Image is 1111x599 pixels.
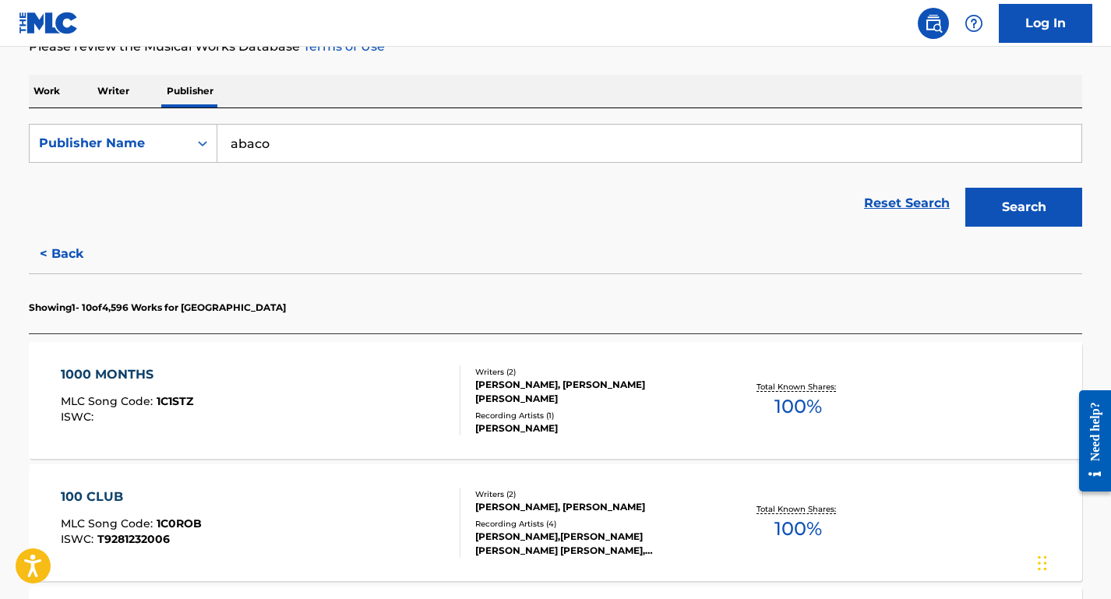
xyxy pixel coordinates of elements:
p: Publisher [162,75,218,107]
span: T9281232006 [97,532,170,546]
p: Showing 1 - 10 of 4,596 Works for [GEOGRAPHIC_DATA] [29,301,286,315]
img: search [924,14,943,33]
p: Total Known Shares: [757,503,840,515]
span: MLC Song Code : [61,394,157,408]
div: Recording Artists ( 4 ) [475,518,711,530]
div: [PERSON_NAME], [PERSON_NAME] [475,500,711,514]
a: Reset Search [856,186,958,220]
div: Help [958,8,989,39]
a: 100 CLUBMLC Song Code:1C0ROBISWC:T9281232006Writers (2)[PERSON_NAME], [PERSON_NAME]Recording Arti... [29,464,1082,581]
iframe: Resource Center [1067,379,1111,504]
div: Writers ( 2 ) [475,488,711,500]
p: Writer [93,75,134,107]
div: 100 CLUB [61,488,202,506]
a: Public Search [918,8,949,39]
span: 100 % [774,515,822,543]
a: 1000 MONTHSMLC Song Code:1C1STZISWC:Writers (2)[PERSON_NAME], [PERSON_NAME] [PERSON_NAME]Recordin... [29,342,1082,459]
img: MLC Logo [19,12,79,34]
span: 1C0ROB [157,516,202,530]
span: 1C1STZ [157,394,193,408]
button: Search [965,188,1082,227]
span: ISWC : [61,532,97,546]
form: Search Form [29,124,1082,234]
div: Recording Artists ( 1 ) [475,410,711,421]
div: [PERSON_NAME] [475,421,711,435]
div: Drag [1038,540,1047,587]
div: [PERSON_NAME], [PERSON_NAME] [PERSON_NAME] [475,378,711,406]
span: ISWC : [61,410,97,424]
button: < Back [29,234,122,273]
div: Writers ( 2 ) [475,366,711,378]
p: Please review the Musical Works Database [29,37,1082,56]
p: Total Known Shares: [757,381,840,393]
div: [PERSON_NAME],[PERSON_NAME] [PERSON_NAME] [PERSON_NAME], [PERSON_NAME] [PERSON_NAME] [PERSON_NAME... [475,530,711,558]
span: MLC Song Code : [61,516,157,530]
p: Work [29,75,65,107]
a: Log In [999,4,1092,43]
div: 1000 MONTHS [61,365,193,384]
iframe: Chat Widget [1033,524,1111,599]
img: help [965,14,983,33]
div: Publisher Name [39,134,179,153]
span: 100 % [774,393,822,421]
